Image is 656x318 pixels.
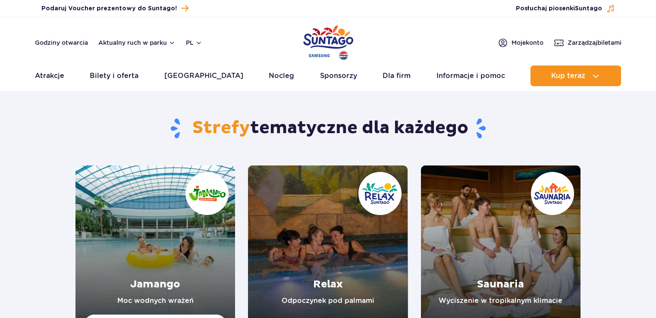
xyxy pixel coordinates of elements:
[192,117,250,139] span: Strefy
[551,72,585,80] span: Kup teraz
[164,65,243,86] a: [GEOGRAPHIC_DATA]
[90,65,138,86] a: Bilety i oferta
[41,3,188,14] a: Podaruj Voucher prezentowy do Suntago!
[383,65,411,86] a: Dla firm
[35,38,88,47] a: Godziny otwarcia
[41,4,177,13] span: Podaruj Voucher prezentowy do Suntago!
[35,65,64,86] a: Atrakcje
[516,4,602,13] span: Posłuchaj piosenki
[320,65,357,86] a: Sponsorzy
[303,22,353,61] a: Park of Poland
[98,39,176,46] button: Aktualny ruch w parku
[436,65,505,86] a: Informacje i pomoc
[516,4,615,13] button: Posłuchaj piosenkiSuntago
[498,37,543,48] a: Mojekonto
[530,65,621,86] button: Kup teraz
[186,38,202,47] button: pl
[568,38,621,47] span: Zarządzaj biletami
[512,38,543,47] span: Moje konto
[554,37,621,48] a: Zarządzajbiletami
[269,65,294,86] a: Nocleg
[75,117,581,140] h1: tematyczne dla każdego
[575,6,602,12] span: Suntago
